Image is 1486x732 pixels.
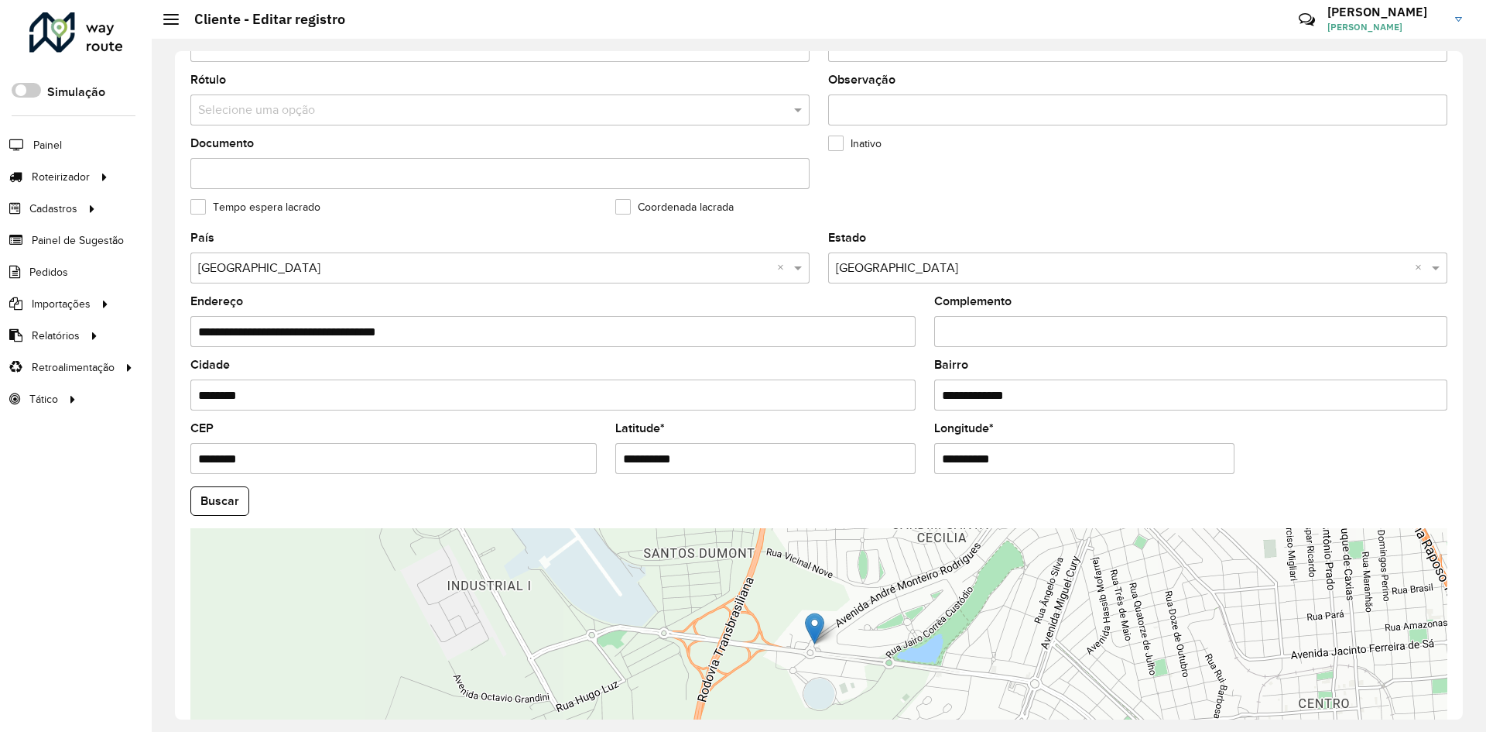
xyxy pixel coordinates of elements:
[32,232,124,249] span: Painel de Sugestão
[828,70,895,89] label: Observação
[934,292,1012,311] label: Complemento
[190,229,214,247] label: País
[190,419,214,438] label: CEP
[32,296,91,312] span: Importações
[29,201,77,217] span: Cadastros
[615,419,665,438] label: Latitude
[828,136,882,152] label: Inativo
[1290,3,1323,36] a: Contato Rápido
[190,70,226,89] label: Rótulo
[47,83,105,101] label: Simulação
[33,137,62,153] span: Painel
[777,259,790,277] span: Clear all
[29,391,58,407] span: Tático
[1327,20,1443,34] span: [PERSON_NAME]
[190,134,254,153] label: Documento
[190,356,230,374] label: Cidade
[179,11,345,28] h2: Cliente - Editar registro
[805,613,824,644] img: Marker
[29,264,68,280] span: Pedidos
[934,419,994,438] label: Longitude
[190,199,320,215] label: Tempo espera lacrado
[615,199,734,215] label: Coordenada lacrada
[934,356,968,374] label: Bairro
[1327,5,1443,19] h3: [PERSON_NAME]
[32,359,115,376] span: Retroalimentação
[1415,259,1428,277] span: Clear all
[32,328,80,344] span: Relatórios
[32,169,90,185] span: Roteirizador
[828,229,866,247] label: Estado
[190,292,243,311] label: Endereço
[190,486,249,516] button: Buscar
